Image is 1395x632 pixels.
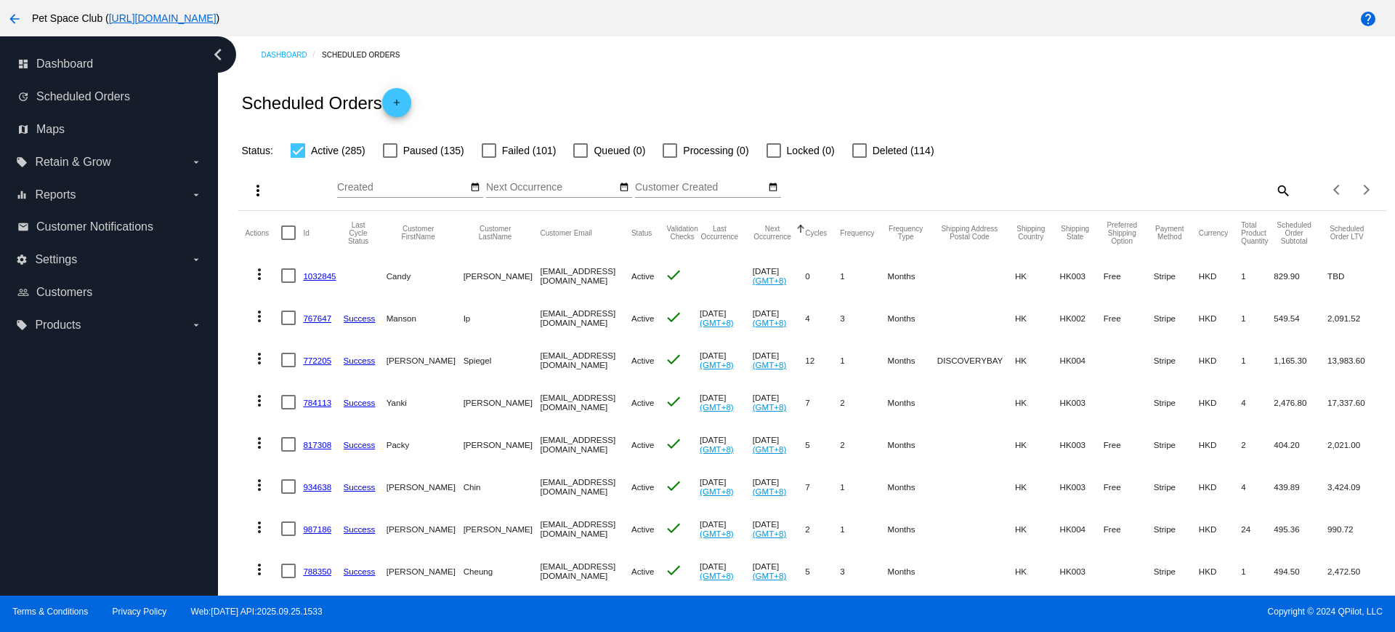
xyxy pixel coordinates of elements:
mat-cell: [PERSON_NAME] [387,550,464,592]
span: Maps [36,123,65,136]
a: Scheduled Orders [322,44,413,66]
mat-icon: date_range [619,182,629,193]
span: Failed (101) [502,142,557,159]
span: Active [631,482,655,492]
mat-cell: 829.90 [1274,255,1327,297]
mat-cell: 2,476.80 [1274,381,1327,423]
a: update Scheduled Orders [17,85,202,108]
mat-cell: 4 [1241,381,1274,423]
a: Success [344,398,376,407]
span: Status: [241,145,273,156]
mat-cell: 1 [840,339,887,381]
button: Change sorting for Subtotal [1274,221,1314,245]
button: Previous page [1323,175,1352,204]
mat-cell: HKD [1199,550,1242,592]
i: dashboard [17,58,29,70]
span: Active [631,313,655,323]
a: (GMT+8) [753,360,787,369]
mat-icon: date_range [470,182,480,193]
button: Change sorting for Status [631,228,652,237]
mat-cell: Packy [387,423,464,465]
mat-cell: [DATE] [753,508,806,550]
mat-cell: Months [888,255,937,297]
mat-cell: HK004 [1060,508,1104,550]
mat-icon: more_vert [251,561,268,578]
a: (GMT+8) [700,402,734,412]
mat-cell: Ip [464,297,541,339]
a: (GMT+8) [753,529,787,538]
i: arrow_drop_down [190,319,202,331]
mat-cell: [PERSON_NAME] [464,508,541,550]
a: (GMT+8) [753,318,787,327]
a: 934638 [303,482,331,492]
mat-cell: TBD [1327,255,1379,297]
mat-icon: more_vert [251,265,268,283]
mat-header-cell: Validation Checks [665,211,700,255]
mat-cell: 1 [840,508,887,550]
mat-cell: [DATE] [700,423,753,465]
button: Change sorting for CustomerLastName [464,225,527,241]
mat-cell: [DATE] [753,339,806,381]
a: 1032845 [303,271,336,281]
mat-cell: Free [1104,423,1154,465]
button: Change sorting for ShippingPostcode [937,225,1002,241]
mat-icon: date_range [768,182,778,193]
mat-icon: check [665,351,682,368]
span: Pet Space Club ( ) [32,12,219,24]
mat-cell: [PERSON_NAME] [387,339,464,381]
button: Change sorting for Frequency [840,228,874,237]
button: Change sorting for CustomerFirstName [387,225,450,241]
mat-cell: 2,472.50 [1327,550,1379,592]
a: (GMT+8) [753,487,787,496]
mat-cell: Stripe [1154,465,1199,508]
mat-cell: Months [888,550,937,592]
mat-icon: check [665,308,682,326]
mat-cell: 0 [805,255,840,297]
mat-icon: more_vert [251,350,268,367]
input: Customer Created [635,182,766,193]
mat-cell: HK [1015,297,1060,339]
mat-cell: Months [888,297,937,339]
i: arrow_drop_down [190,254,202,265]
mat-cell: HK [1015,465,1060,508]
mat-cell: Months [888,423,937,465]
button: Change sorting for CustomerEmail [541,228,592,237]
mat-icon: add [388,97,405,115]
i: equalizer [16,189,28,201]
a: 788350 [303,567,331,576]
mat-cell: Stripe [1154,550,1199,592]
mat-cell: 2 [1241,423,1274,465]
mat-cell: HK004 [1060,339,1104,381]
mat-cell: 2 [840,423,887,465]
span: Active [631,567,655,576]
mat-cell: [PERSON_NAME] [387,465,464,508]
a: (GMT+8) [753,276,787,285]
mat-cell: 2,021.00 [1327,423,1379,465]
mat-cell: Stripe [1154,508,1199,550]
mat-cell: DISCOVERYBAY [937,339,1015,381]
button: Change sorting for ShippingState [1060,225,1091,241]
mat-cell: HKD [1199,297,1242,339]
span: Active [631,440,655,449]
mat-cell: [EMAIL_ADDRESS][DOMAIN_NAME] [541,465,631,508]
button: Change sorting for PaymentMethod.Type [1154,225,1186,241]
mat-cell: Stripe [1154,339,1199,381]
a: people_outline Customers [17,281,202,304]
a: Success [344,440,376,449]
span: Scheduled Orders [36,90,130,103]
button: Change sorting for FrequencyType [888,225,924,241]
i: email [17,221,29,233]
a: Success [344,482,376,492]
mat-cell: Stripe [1154,255,1199,297]
mat-icon: check [665,519,682,537]
mat-cell: HKD [1199,255,1242,297]
span: Settings [35,253,77,266]
span: Processing (0) [683,142,748,159]
mat-cell: HKD [1199,381,1242,423]
mat-cell: [DATE] [753,550,806,592]
mat-cell: 2 [840,381,887,423]
mat-icon: check [665,393,682,410]
span: Customers [36,286,92,299]
span: Dashboard [36,57,93,71]
mat-cell: Cheung [464,550,541,592]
